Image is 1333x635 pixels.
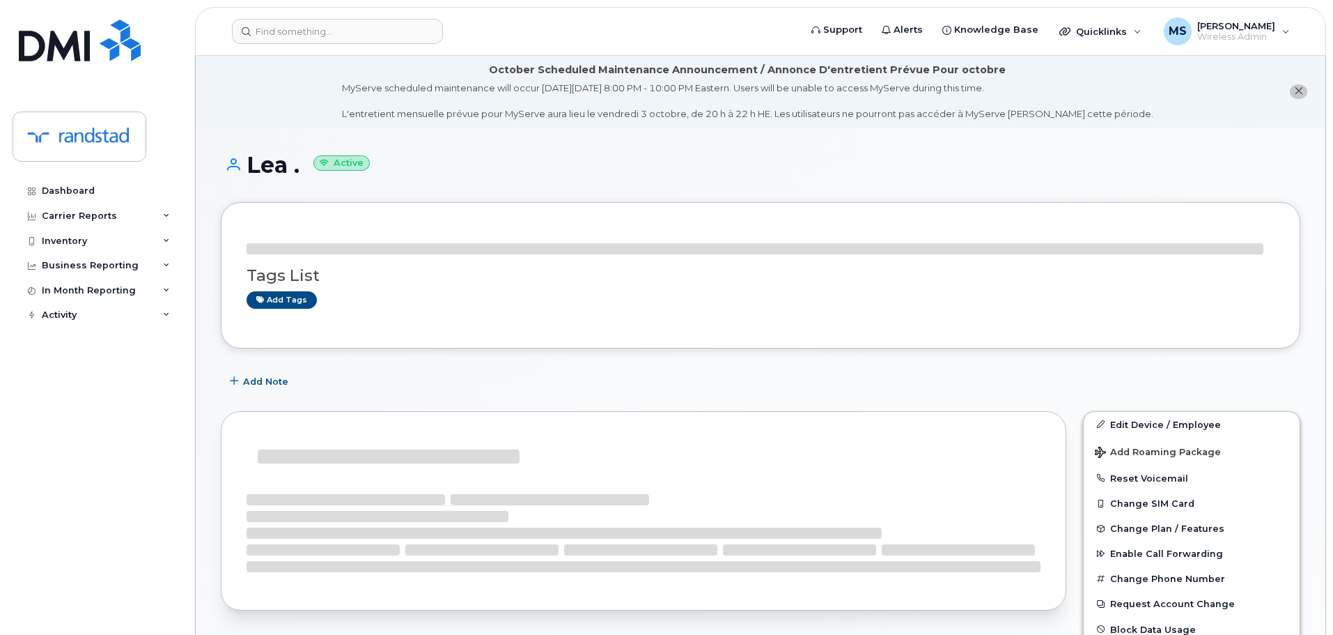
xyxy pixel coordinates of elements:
[1110,523,1224,534] span: Change Plan / Features
[1084,591,1300,616] button: Request Account Change
[1084,516,1300,541] button: Change Plan / Features
[247,267,1274,284] h3: Tags List
[221,369,300,395] button: Add Note
[342,82,1153,121] div: MyServe scheduled maintenance will occur [DATE][DATE] 8:00 PM - 10:00 PM Eastern. Users will be u...
[313,155,370,171] small: Active
[1084,466,1300,491] button: Reset Voicemail
[1084,491,1300,516] button: Change SIM Card
[221,153,1300,177] h1: Lea .
[1095,447,1221,460] span: Add Roaming Package
[1290,84,1307,99] button: close notification
[243,375,288,388] span: Add Note
[1084,541,1300,566] button: Enable Call Forwarding
[1084,437,1300,466] button: Add Roaming Package
[1084,412,1300,437] a: Edit Device / Employee
[489,63,1006,77] div: October Scheduled Maintenance Announcement / Annonce D'entretient Prévue Pour octobre
[1110,549,1223,559] span: Enable Call Forwarding
[1084,566,1300,591] button: Change Phone Number
[247,291,317,309] a: Add tags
